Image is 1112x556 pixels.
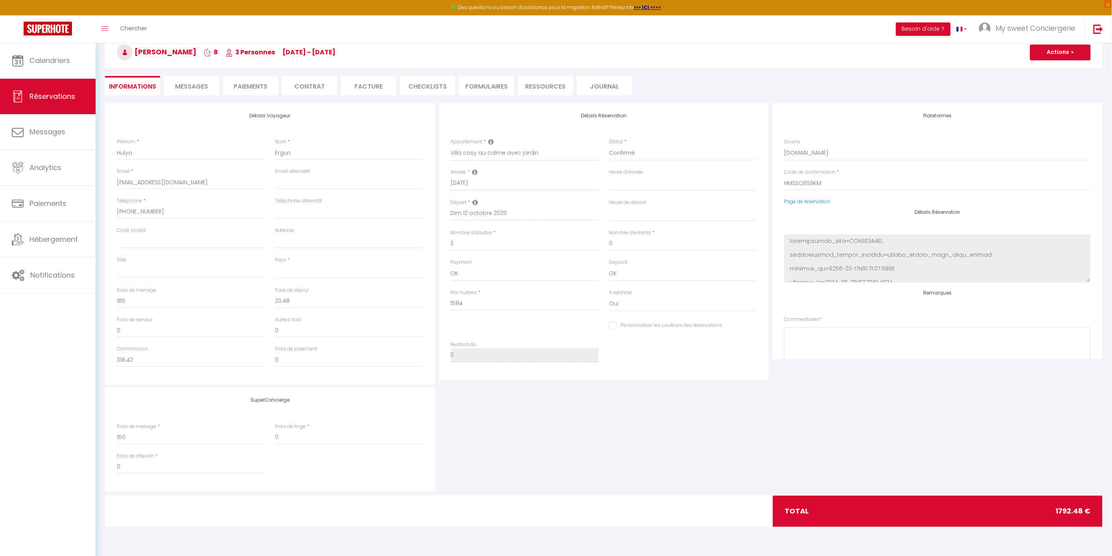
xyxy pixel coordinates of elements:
[996,23,1075,33] span: My sweet Conciergerie
[117,138,135,146] label: Prénom
[117,423,156,430] label: Frais de ménage
[451,289,477,297] label: Prix nuitées
[609,138,623,146] label: Statut
[282,76,337,95] li: Contrat
[451,341,476,348] label: Restant dû
[773,496,1103,526] div: total
[609,169,643,176] label: Heure d'arrivée
[341,76,396,95] li: Facture
[117,227,146,234] label: Code postal
[117,345,148,353] label: Commission
[784,138,801,146] label: Source
[1094,24,1103,34] img: logout
[451,138,483,146] label: Appartement
[117,316,153,324] label: Frais de service
[451,113,757,119] h4: Détails Réservation
[275,197,322,205] label: Téléphone alternatif
[282,48,336,57] span: [DATE] - [DATE]
[204,48,218,57] span: 8
[105,76,160,95] li: Informations
[275,168,310,175] label: Email alternatif
[275,256,286,264] label: Pays
[784,290,1091,296] h4: Remarques
[400,76,455,95] li: CHECKLISTS
[609,229,651,237] label: Nombre d'enfants
[451,169,467,176] label: Arrivée
[275,227,294,234] label: Adresse
[114,15,153,43] a: Chercher
[275,423,306,430] label: Frais de linge
[784,209,1091,215] h4: Détails Réservation
[117,452,154,460] label: Frais de checkin
[117,47,196,57] span: [PERSON_NAME]
[30,56,70,65] span: Calendriers
[784,169,836,176] label: Code de confirmation
[24,22,72,35] img: Super Booking
[973,15,1085,43] a: ... My sweet Conciergerie
[451,229,492,237] label: Nombre d'adultes
[30,91,75,101] span: Réservations
[225,48,275,57] span: 3 Personnes
[30,234,78,244] span: Hébergement
[30,270,75,280] span: Notifications
[117,197,142,205] label: Téléphone
[223,76,278,95] li: Paiements
[175,82,208,91] span: Messages
[117,168,130,175] label: Email
[117,397,423,403] h4: SuperConcierge
[117,113,423,119] h4: Détails Voyageur
[979,22,991,34] img: ...
[1030,44,1091,60] button: Actions
[609,259,627,266] label: Deposit
[896,22,951,36] button: Besoin d'aide ?
[1056,506,1091,517] span: 1792.48 €
[275,287,309,294] label: Taxe de séjour
[275,138,286,146] label: Nom
[275,345,317,353] label: Frais de paiement
[120,24,147,32] span: Chercher
[784,198,831,205] a: Page de réservation
[30,163,61,172] span: Analytics
[634,4,661,11] a: >>> ICI <<<<
[451,259,472,266] label: Payment
[784,316,822,323] label: Commentaires
[459,76,514,95] li: FORMULAIRES
[784,113,1091,119] h4: Plateformes
[609,199,646,206] label: Heure de départ
[30,198,66,208] span: Paiements
[275,316,301,324] label: Autres frais
[117,287,156,294] label: Frais de ménage
[117,256,126,264] label: Ville
[451,199,467,206] label: Départ
[609,289,632,297] label: A relancer
[518,76,573,95] li: Ressources
[577,76,632,95] li: Journal
[30,127,65,137] span: Messages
